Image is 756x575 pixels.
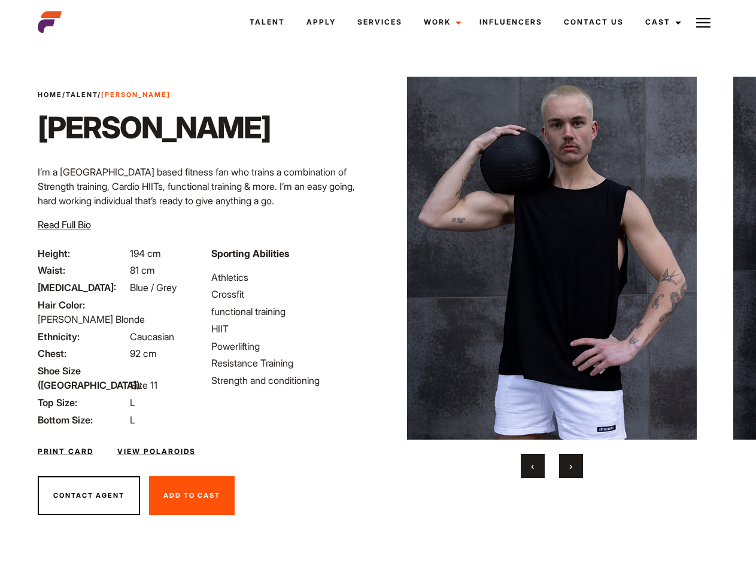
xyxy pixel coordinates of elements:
span: Waist: [38,263,127,277]
a: Print Card [38,446,93,457]
img: cropped-aefm-brand-fav-22-square.png [38,10,62,34]
strong: [PERSON_NAME] [101,90,171,99]
a: Home [38,90,62,99]
h1: [PERSON_NAME] [38,110,271,146]
li: Resistance Training [211,356,371,370]
span: Caucasian [130,331,174,343]
a: Contact Us [553,6,634,38]
li: Powerlifting [211,339,371,353]
span: [MEDICAL_DATA]: [38,280,127,295]
span: 92 cm [130,347,157,359]
a: View Polaroids [117,446,196,457]
img: Burger icon [696,16,711,30]
a: Work [413,6,469,38]
span: 81 cm [130,264,155,276]
button: Add To Cast [149,476,235,516]
button: Read Full Bio [38,217,91,232]
li: Crossfit [211,287,371,301]
a: Talent [66,90,98,99]
span: Height: [38,246,127,261]
span: Previous [531,460,534,472]
a: Influencers [469,6,553,38]
span: Blue / Grey [130,282,177,293]
button: Contact Agent [38,476,140,516]
li: Strength and conditioning [211,373,371,388]
span: Ethnicity: [38,329,127,344]
span: Size 11 [130,379,157,391]
span: [PERSON_NAME] Blonde [38,313,145,325]
span: Shoe Size ([GEOGRAPHIC_DATA]): [38,364,127,392]
span: L [130,414,135,426]
span: L [130,397,135,408]
span: Chest: [38,346,127,361]
a: Cast [634,6,688,38]
a: Talent [239,6,296,38]
span: Read Full Bio [38,219,91,231]
span: Next [569,460,572,472]
span: Bottom Size: [38,413,127,427]
li: HIIT [211,322,371,336]
li: Athletics [211,270,371,285]
li: functional training [211,304,371,319]
span: Hair Color: [38,298,127,312]
span: Add To Cast [163,491,220,500]
a: Services [347,6,413,38]
span: 194 cm [130,247,161,259]
p: I’m a [GEOGRAPHIC_DATA] based fitness fan who trains a combination of Strength training, Cardio H... [38,165,371,208]
a: Apply [296,6,347,38]
strong: Sporting Abilities [211,247,289,259]
span: / / [38,90,171,100]
span: Top Size: [38,395,127,410]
